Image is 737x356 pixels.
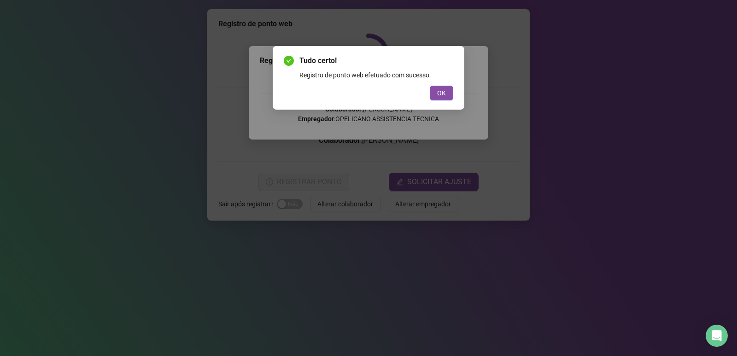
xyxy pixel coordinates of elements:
[299,55,453,66] span: Tudo certo!
[430,86,453,100] button: OK
[437,88,446,98] span: OK
[299,70,453,80] div: Registro de ponto web efetuado com sucesso.
[284,56,294,66] span: check-circle
[706,325,728,347] div: Open Intercom Messenger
